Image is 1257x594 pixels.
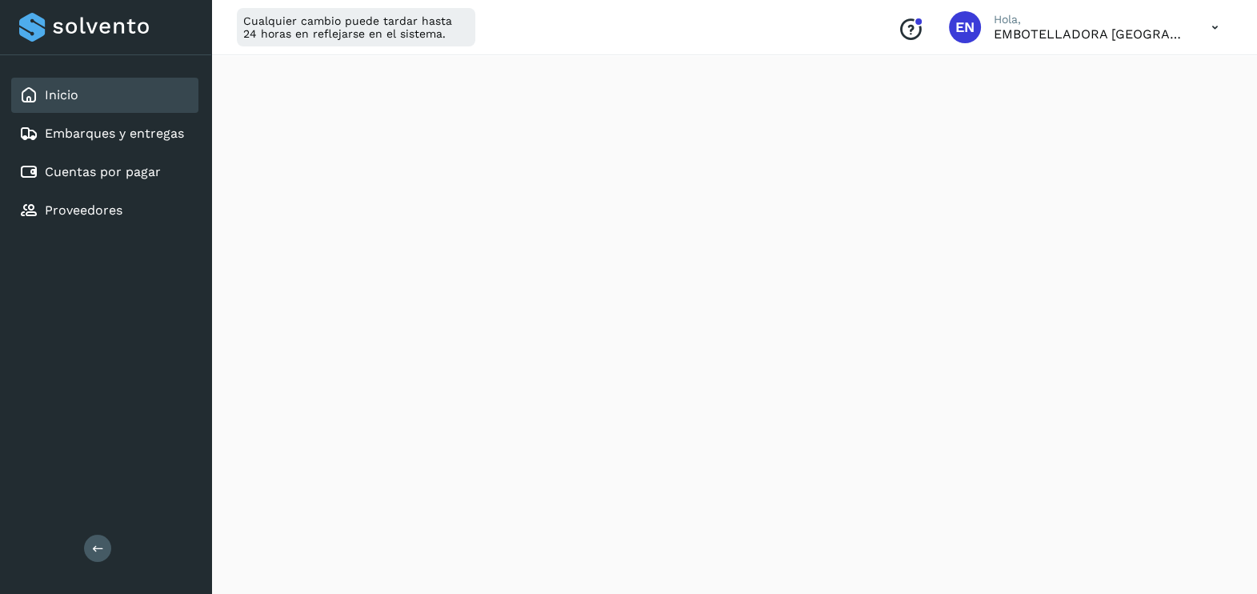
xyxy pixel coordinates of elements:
[11,193,198,228] div: Proveedores
[45,126,184,141] a: Embarques y entregas
[11,78,198,113] div: Inicio
[45,87,78,102] a: Inicio
[45,203,122,218] a: Proveedores
[994,26,1186,42] p: EMBOTELLADORA NIAGARA DE MEXICO
[11,155,198,190] div: Cuentas por pagar
[45,164,161,179] a: Cuentas por pagar
[11,116,198,151] div: Embarques y entregas
[237,8,475,46] div: Cualquier cambio puede tardar hasta 24 horas en reflejarse en el sistema.
[994,13,1186,26] p: Hola,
